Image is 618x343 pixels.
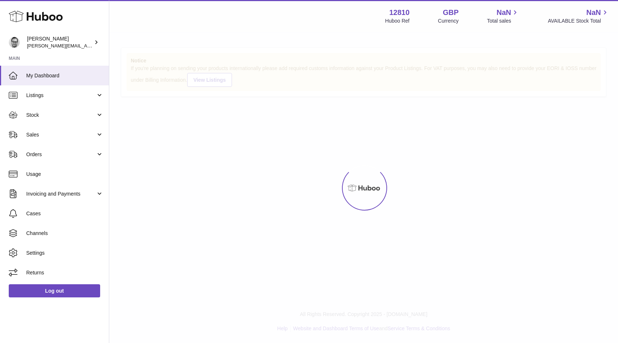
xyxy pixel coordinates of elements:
[27,43,146,49] span: [PERSON_NAME][EMAIL_ADDRESS][DOMAIN_NAME]
[26,230,103,237] span: Channels
[26,112,96,119] span: Stock
[586,8,601,18] span: NaN
[26,250,103,257] span: Settings
[26,269,103,276] span: Returns
[438,18,459,24] div: Currency
[548,18,609,24] span: AVAILABLE Stock Total
[487,8,519,24] a: NaN Total sales
[26,92,96,99] span: Listings
[26,131,96,138] span: Sales
[487,18,519,24] span: Total sales
[548,8,609,24] a: NaN AVAILABLE Stock Total
[443,8,458,18] strong: GBP
[26,72,103,79] span: My Dashboard
[389,8,410,18] strong: 12810
[27,35,92,49] div: [PERSON_NAME]
[26,190,96,197] span: Invoicing and Payments
[9,284,100,297] a: Log out
[26,151,96,158] span: Orders
[385,18,410,24] div: Huboo Ref
[26,171,103,178] span: Usage
[26,210,103,217] span: Cases
[9,37,20,48] img: alex@digidistiller.com
[496,8,511,18] span: NaN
